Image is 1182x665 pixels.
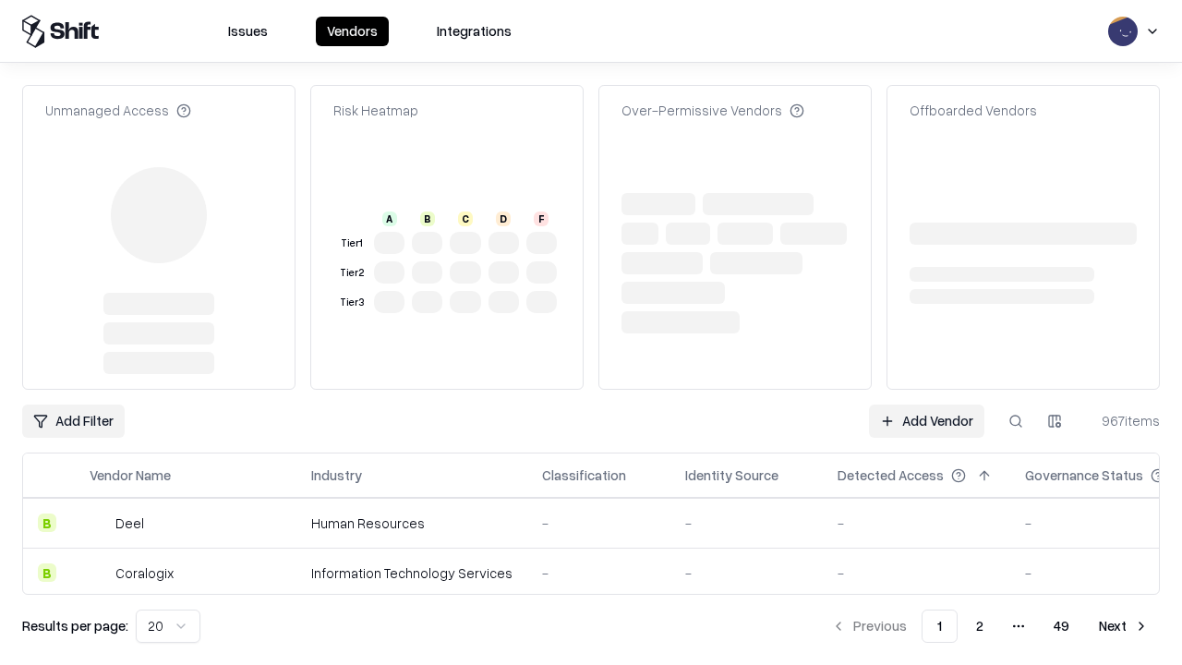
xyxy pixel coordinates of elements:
div: Classification [542,465,626,485]
div: Tier 1 [337,236,367,251]
div: Human Resources [311,514,513,533]
div: Unmanaged Access [45,101,191,120]
div: B [38,514,56,532]
div: - [542,514,656,533]
div: Coralogix [115,563,174,583]
div: Information Technology Services [311,563,513,583]
div: 967 items [1086,411,1160,430]
button: Issues [217,17,279,46]
div: A [382,212,397,226]
div: Deel [115,514,144,533]
div: B [38,563,56,582]
button: 1 [922,610,958,643]
div: - [685,563,808,583]
div: Offboarded Vendors [910,101,1037,120]
div: B [420,212,435,226]
div: - [542,563,656,583]
button: 2 [961,610,998,643]
div: D [496,212,511,226]
div: Detected Access [838,465,944,485]
div: Industry [311,465,362,485]
div: Identity Source [685,465,778,485]
div: - [685,514,808,533]
button: Integrations [426,17,523,46]
button: Next [1088,610,1160,643]
div: Risk Heatmap [333,101,418,120]
div: F [534,212,549,226]
div: Tier 3 [337,295,367,310]
div: - [838,514,995,533]
div: Vendor Name [90,465,171,485]
div: Governance Status [1025,465,1143,485]
div: Over-Permissive Vendors [621,101,804,120]
div: Tier 2 [337,265,367,281]
div: C [458,212,473,226]
img: Coralogix [90,563,108,582]
img: Deel [90,514,108,532]
a: Add Vendor [869,405,984,438]
div: - [838,563,995,583]
nav: pagination [820,610,1160,643]
button: Vendors [316,17,389,46]
p: Results per page: [22,616,128,635]
button: 49 [1039,610,1084,643]
button: Add Filter [22,405,125,438]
